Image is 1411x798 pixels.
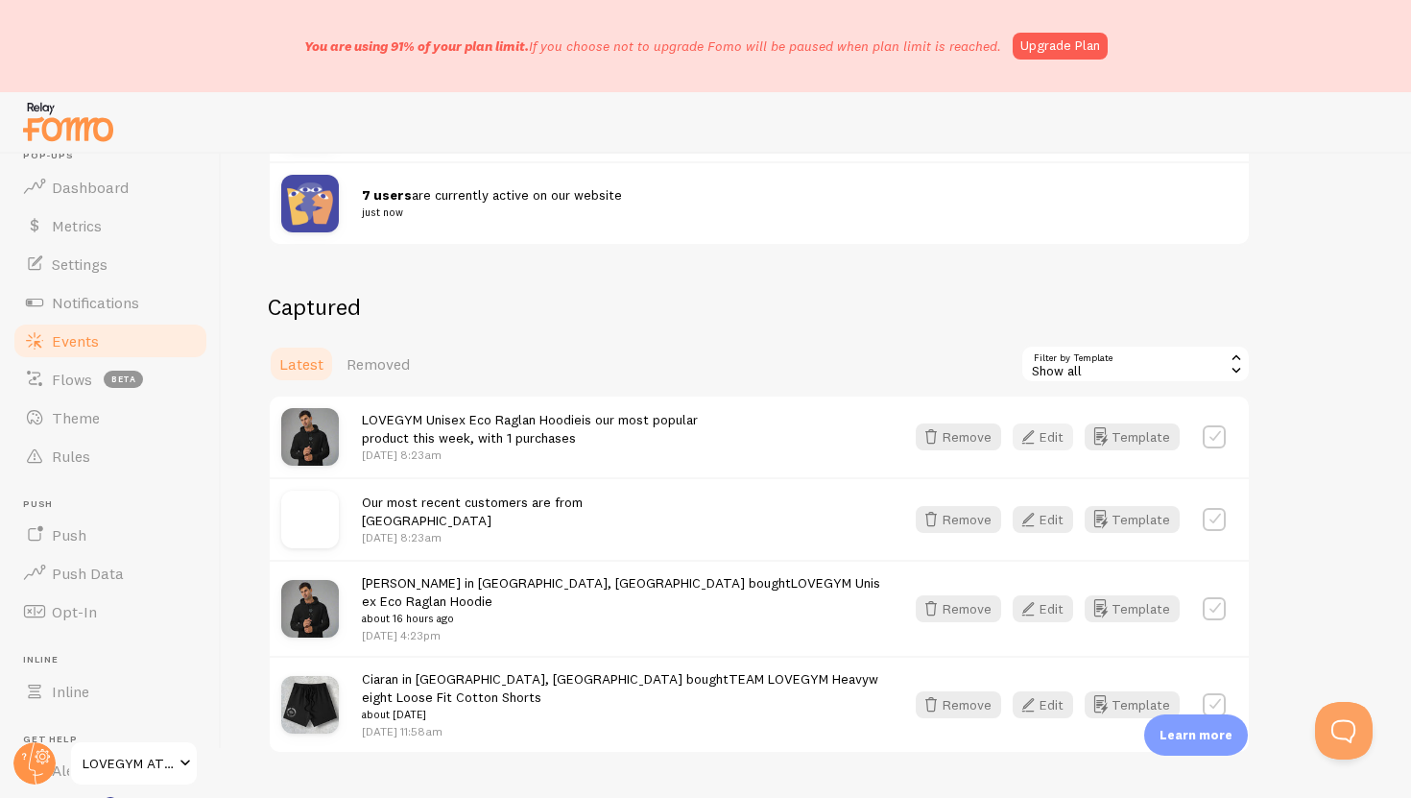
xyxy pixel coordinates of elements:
img: TEAM_LOVEGYM_Heavyweight_Loose_Fit_Cotton_Shorts_small.jpg [281,676,339,734]
button: Remove [916,423,1001,450]
img: unisex-eco-raglan-hoodie-black-front-3-682c9dd9466ae_small.jpg [281,408,339,466]
h2: Captured [268,292,1251,322]
div: Learn more [1144,714,1248,756]
a: Push [12,516,209,554]
a: Rules [12,437,209,475]
button: Template [1085,595,1180,622]
span: is our most popular product this week, with 1 purchases [362,411,698,447]
a: Theme [12,399,209,437]
img: no_image.svg [281,491,339,548]
span: Rules [52,447,90,466]
span: Inline [52,682,89,701]
button: Remove [916,691,1001,718]
a: TEAM LOVEGYM Heavyweight Loose Fit Cotton Shorts [362,670,878,706]
span: You are using 91% of your plan limit. [304,37,529,55]
button: Template [1085,691,1180,718]
a: Edit [1013,423,1085,450]
span: Removed [347,354,410,374]
span: Settings [52,254,108,274]
small: just now [362,204,1214,221]
span: Push Data [52,564,124,583]
button: Template [1085,423,1180,450]
span: Events [52,331,99,351]
button: Remove [916,506,1001,533]
span: Our most recent customers are from [GEOGRAPHIC_DATA] [362,494,583,529]
a: Upgrade Plan [1013,33,1108,60]
span: are currently active on our website [362,186,1214,222]
span: Push [52,525,86,544]
span: Opt-In [52,602,97,621]
a: LOVEGYM Unisex Eco Raglan Hoodie [362,574,880,610]
small: about 16 hours ago [362,610,881,627]
span: Theme [52,408,100,427]
a: Push Data [12,554,209,592]
a: Flows beta [12,360,209,399]
button: Edit [1013,506,1073,533]
span: Get Help [23,734,209,746]
span: beta [104,371,143,388]
small: about [DATE] [362,706,881,723]
button: Edit [1013,691,1073,718]
a: Inline [12,672,209,711]
a: Opt-In [12,592,209,631]
button: Edit [1013,595,1073,622]
span: [PERSON_NAME] in [GEOGRAPHIC_DATA], [GEOGRAPHIC_DATA] bought [362,574,881,628]
a: Edit [1013,595,1085,622]
span: Inline [23,654,209,666]
span: Metrics [52,216,102,235]
span: Push [23,498,209,511]
strong: 7 users [362,186,412,204]
img: fomo-relay-logo-orange.svg [20,97,116,146]
span: Latest [279,354,323,374]
a: Edit [1013,691,1085,718]
a: Metrics [12,206,209,245]
a: Edit [1013,506,1085,533]
a: Latest [268,345,335,383]
span: Dashboard [52,178,129,197]
a: LOVEGYM Unisex Eco Raglan Hoodie [362,411,582,428]
a: LOVEGYM ATHLEISURE [69,740,199,786]
span: Notifications [52,293,139,312]
span: Ciaran in [GEOGRAPHIC_DATA], [GEOGRAPHIC_DATA] bought [362,670,881,724]
a: Settings [12,245,209,283]
span: Flows [52,370,92,389]
span: Pop-ups [23,150,209,162]
img: unisex-eco-raglan-hoodie-black-front-3-682c9dd9466ae_small.jpg [281,580,339,638]
a: Dashboard [12,168,209,206]
button: Edit [1013,423,1073,450]
p: Learn more [1160,726,1232,744]
p: [DATE] 8:23am [362,447,698,463]
span: LOVEGYM ATHLEISURE [83,752,174,775]
p: [DATE] 8:23am [362,529,583,545]
p: [DATE] 11:58am [362,723,881,739]
img: pageviews.png [281,175,339,232]
button: Template [1085,506,1180,533]
iframe: Help Scout Beacon - Open [1315,702,1373,760]
div: Show all [1020,345,1251,383]
button: Remove [916,595,1001,622]
a: Events [12,322,209,360]
a: Removed [335,345,421,383]
p: [DATE] 4:23pm [362,627,881,643]
p: If you choose not to upgrade Fomo will be paused when plan limit is reached. [304,36,1001,56]
a: Notifications [12,283,209,322]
